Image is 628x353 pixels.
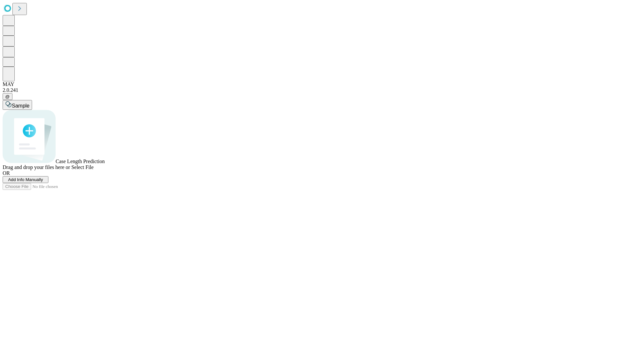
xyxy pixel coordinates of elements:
button: @ [3,93,12,100]
button: Sample [3,100,32,110]
span: Drag and drop your files here or [3,164,70,170]
span: OR [3,170,10,176]
button: Add Info Manually [3,176,48,183]
span: Sample [12,103,29,109]
span: Add Info Manually [8,177,43,182]
div: 2.0.241 [3,87,625,93]
span: Select File [71,164,94,170]
span: @ [5,94,10,99]
div: MAY [3,81,625,87]
span: Case Length Prediction [56,159,105,164]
